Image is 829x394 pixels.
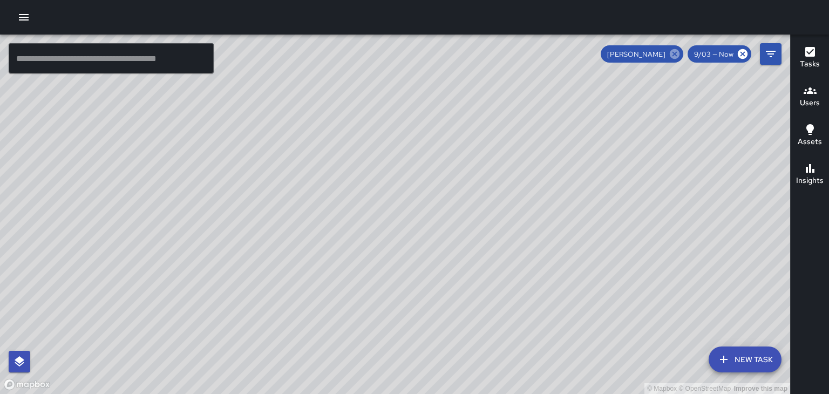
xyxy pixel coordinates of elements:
[800,97,820,109] h6: Users
[798,136,822,148] h6: Assets
[688,45,751,63] div: 9/03 — Now
[791,155,829,194] button: Insights
[791,117,829,155] button: Assets
[709,347,782,372] button: New Task
[760,43,782,65] button: Filters
[796,175,824,187] h6: Insights
[791,39,829,78] button: Tasks
[601,45,683,63] div: [PERSON_NAME]
[601,50,672,59] span: [PERSON_NAME]
[688,50,740,59] span: 9/03 — Now
[791,78,829,117] button: Users
[800,58,820,70] h6: Tasks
